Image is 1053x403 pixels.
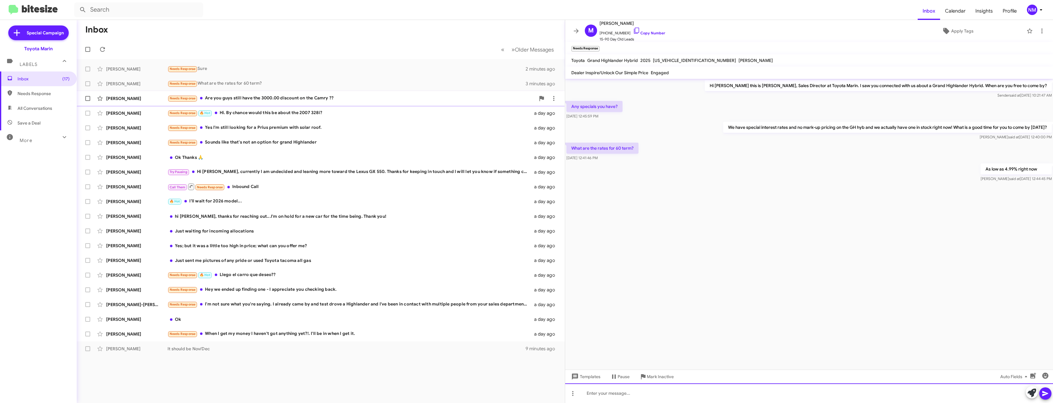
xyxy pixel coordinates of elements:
a: Inbox [918,2,940,20]
div: Sure [168,65,526,72]
div: Just waiting for incoming allocations [168,228,531,234]
p: We have special interest rates and no mark-up pricing on the GH hyb and we actually have one in s... [723,122,1052,133]
span: [PERSON_NAME] [DATE] 12:40:00 PM [980,135,1052,139]
div: I'm not sure what you're saying. I already came by and test drove a Highlander and I've been in c... [168,301,531,308]
span: [PERSON_NAME] [DATE] 12:44:45 PM [981,176,1052,181]
div: I'll wait for 2026 model... [168,198,531,205]
span: Needs Response [170,111,196,115]
div: [PERSON_NAME] [106,81,168,87]
div: [PERSON_NAME] [106,346,168,352]
div: [PERSON_NAME] [106,66,168,72]
div: Hey we ended up finding one - I appreciate you checking back. [168,286,531,293]
span: [PERSON_NAME] [600,20,665,27]
span: Try Pausing [170,170,187,174]
span: Needs Response [170,302,196,306]
span: [DATE] 12:45:59 PM [566,114,598,118]
span: Auto Fields [1000,371,1030,382]
div: a day ago [531,154,560,160]
div: a day ago [531,140,560,146]
button: NM [1022,5,1046,15]
div: NM [1027,5,1037,15]
div: [PERSON_NAME] [106,316,168,322]
span: Pause [618,371,630,382]
span: Save a Deal [17,120,40,126]
span: Older Messages [515,46,554,53]
span: Templates [570,371,600,382]
div: 2 minutes ago [526,66,560,72]
h1: Inbox [85,25,108,35]
div: What are the rates for 60 term? [168,80,526,87]
div: Llego el carro que deseo?? [168,271,531,278]
div: [PERSON_NAME] [106,331,168,337]
span: « [501,46,504,53]
div: a day ago [531,287,560,293]
p: What are the rates for 60 term? [566,143,638,154]
span: All Conversations [17,105,52,111]
div: 3 minutes ago [526,81,560,87]
div: Inbound Call [168,183,531,190]
span: Apply Tags [951,25,974,36]
div: a day ago [531,184,560,190]
div: a day ago [531,213,560,219]
span: Call Them [170,185,186,189]
div: a day ago [531,272,560,278]
p: Hi [PERSON_NAME] this is [PERSON_NAME], Sales Director at Toyota Marin. I saw you connected with ... [705,80,1052,91]
span: Needs Response [17,90,70,97]
span: [PERSON_NAME] [739,58,773,63]
button: Next [508,43,557,56]
div: [PERSON_NAME] [106,213,168,219]
div: [PERSON_NAME] [106,272,168,278]
div: [PERSON_NAME] [106,243,168,249]
div: When I get my money I haven't got anything yet?!. I'll be in when I get it. [168,330,531,337]
div: [PERSON_NAME] [106,287,168,293]
span: [DATE] 12:41:46 PM [566,155,598,160]
span: 2025 [640,58,650,63]
span: 🔥 Hot [200,273,210,277]
div: [PERSON_NAME] [106,95,168,102]
button: Mark Inactive [634,371,679,382]
span: More [20,138,32,143]
div: Yes; but it was a little too high in price; what can you offer me? [168,243,531,249]
button: Auto Fields [995,371,1035,382]
span: Inbox [17,76,70,82]
div: a day ago [531,125,560,131]
div: a day ago [531,257,560,263]
div: [PERSON_NAME]-[PERSON_NAME] [106,301,168,308]
nav: Page navigation example [498,43,557,56]
span: Needs Response [170,126,196,130]
span: » [511,46,515,53]
div: [PERSON_NAME] [106,169,168,175]
span: [US_VEHICLE_IDENTIFICATION_NUMBER] [653,58,736,63]
div: Ok [168,316,531,322]
span: Needs Response [170,67,196,71]
span: Special Campaign [27,30,64,36]
a: Special Campaign [8,25,69,40]
div: [PERSON_NAME] [106,198,168,205]
span: Engaged [651,70,669,75]
span: said at [1009,176,1020,181]
span: (17) [62,76,70,82]
span: Toyota [571,58,585,63]
span: said at [1008,135,1019,139]
a: Calendar [940,2,970,20]
p: Any specials you have? [566,101,623,112]
a: Profile [998,2,1022,20]
span: 🔥 Hot [170,199,180,203]
input: Search [74,2,203,17]
span: 🔥 Hot [200,111,210,115]
button: Apply Tags [891,25,1024,36]
div: a day ago [531,198,560,205]
span: said at [1009,93,1020,98]
div: 9 minutes ago [526,346,560,352]
span: Needs Response [197,185,223,189]
div: [PERSON_NAME] [106,257,168,263]
a: Insights [970,2,998,20]
div: [PERSON_NAME] [106,184,168,190]
div: It should be Nov/Dec [168,346,526,352]
div: a day ago [531,228,560,234]
div: Just sent me pictures of any pride or used Toyota tacoma all gas [168,257,531,263]
span: Mark Inactive [647,371,674,382]
small: Needs Response [571,46,600,52]
div: [PERSON_NAME] [106,110,168,116]
div: a day ago [531,301,560,308]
